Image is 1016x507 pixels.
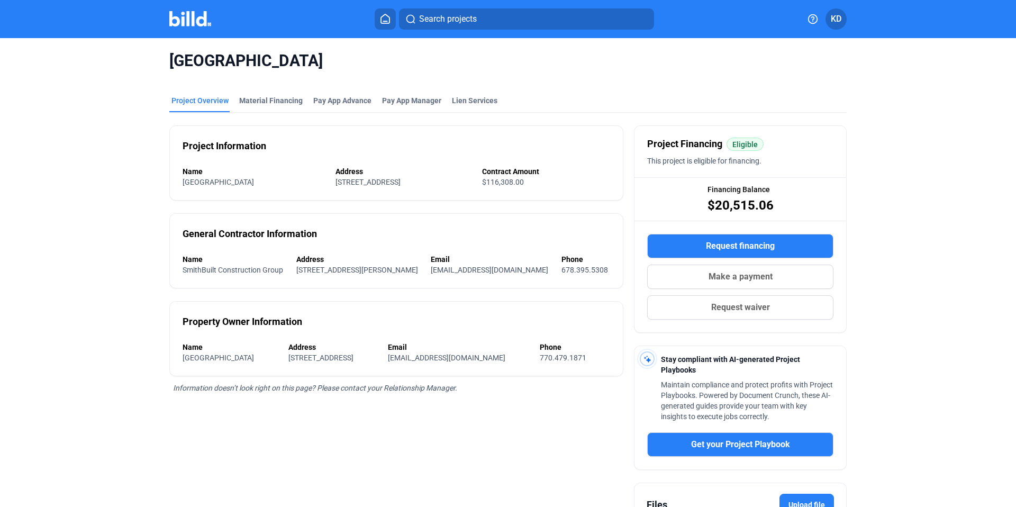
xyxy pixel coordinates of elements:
[540,342,610,352] div: Phone
[647,157,761,165] span: This project is eligible for financing.
[296,254,421,265] div: Address
[183,314,302,329] div: Property Owner Information
[296,266,418,274] span: [STREET_ADDRESS][PERSON_NAME]
[183,227,317,241] div: General Contractor Information
[169,11,211,26] img: Billd Company Logo
[388,354,505,362] span: [EMAIL_ADDRESS][DOMAIN_NAME]
[711,301,770,314] span: Request waiver
[171,95,229,106] div: Project Overview
[561,254,611,265] div: Phone
[727,138,764,151] mat-chip: Eligible
[647,234,833,258] button: Request financing
[431,254,551,265] div: Email
[288,342,377,352] div: Address
[388,342,529,352] div: Email
[707,184,770,195] span: Financing Balance
[183,178,254,186] span: [GEOGRAPHIC_DATA]
[831,13,841,25] span: KD
[647,137,722,151] span: Project Financing
[419,13,477,25] span: Search projects
[183,166,325,177] div: Name
[183,342,278,352] div: Name
[169,51,847,71] span: [GEOGRAPHIC_DATA]
[313,95,371,106] div: Pay App Advance
[382,95,441,106] span: Pay App Manager
[399,8,654,30] button: Search projects
[825,8,847,30] button: KD
[661,355,800,374] span: Stay compliant with AI-generated Project Playbooks
[183,254,286,265] div: Name
[239,95,303,106] div: Material Financing
[647,432,833,457] button: Get your Project Playbook
[691,438,790,451] span: Get your Project Playbook
[431,266,548,274] span: [EMAIL_ADDRESS][DOMAIN_NAME]
[335,178,401,186] span: [STREET_ADDRESS]
[335,166,471,177] div: Address
[173,384,457,392] span: Information doesn’t look right on this page? Please contact your Relationship Manager.
[183,266,283,274] span: SmithBuilt Construction Group
[661,381,833,421] span: Maintain compliance and protect profits with Project Playbooks. Powered by Document Crunch, these...
[706,240,775,252] span: Request financing
[288,354,353,362] span: [STREET_ADDRESS]
[647,265,833,289] button: Make a payment
[482,166,610,177] div: Contract Amount
[709,270,773,283] span: Make a payment
[540,354,586,362] span: 770.479.1871
[452,95,497,106] div: Lien Services
[561,266,608,274] span: 678.395.5308
[183,139,266,153] div: Project Information
[482,178,524,186] span: $116,308.00
[183,354,254,362] span: [GEOGRAPHIC_DATA]
[707,197,774,214] span: $20,515.06
[647,295,833,320] button: Request waiver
